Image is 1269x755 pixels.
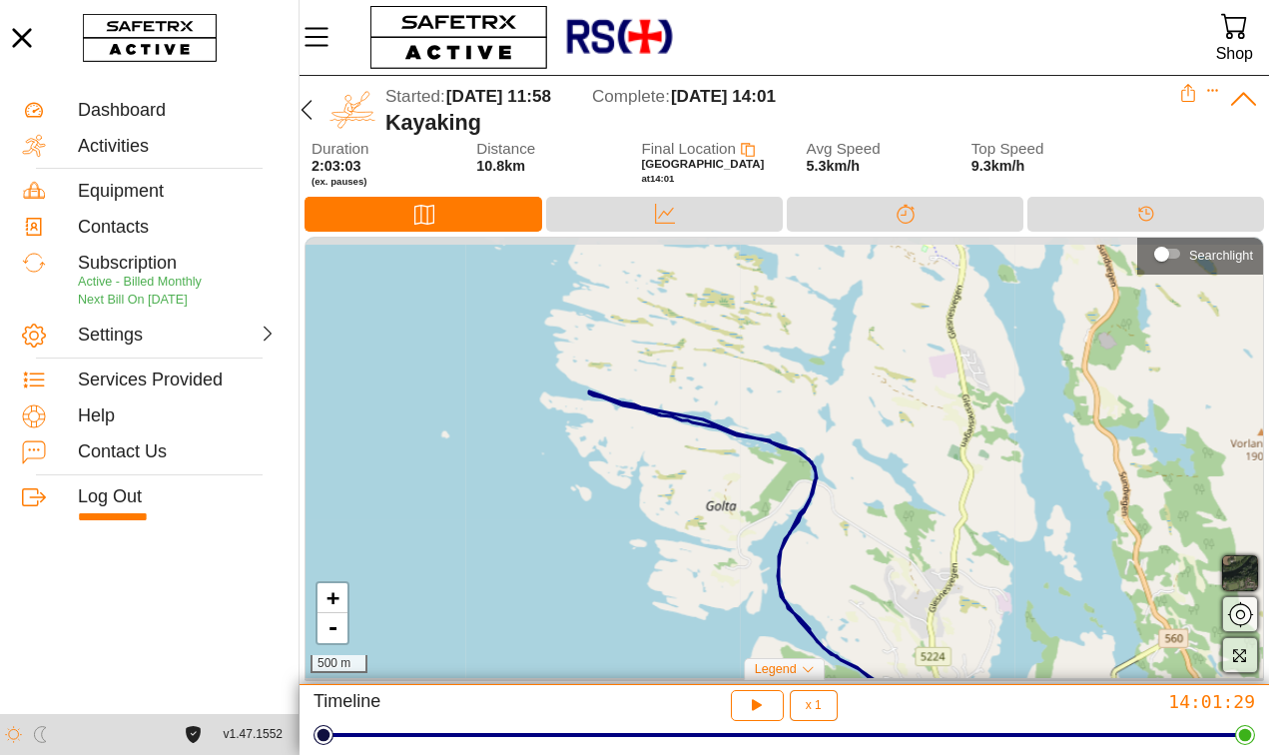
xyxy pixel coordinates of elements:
span: Avg Speed [807,141,935,158]
span: [GEOGRAPHIC_DATA] [641,158,764,170]
span: v1.47.1552 [224,724,283,745]
a: License Agreement [180,726,207,743]
img: Subscription.svg [22,251,46,275]
div: Settings [78,325,174,347]
img: ContactUs.svg [22,440,46,464]
span: Next Bill On [DATE] [78,293,188,307]
div: Splits [787,197,1023,232]
button: x 1 [790,690,838,721]
div: Dashboard [78,100,277,122]
button: Back [291,84,322,136]
div: Contact Us [78,441,277,463]
span: Active - Billed Monthly [78,275,202,289]
span: Complete: [592,87,670,106]
span: Distance [476,141,604,158]
span: at 14:01 [641,173,674,184]
span: Final Location [641,140,736,157]
span: x 1 [806,699,822,711]
div: Log Out [78,486,277,508]
div: 14:01:29 [945,690,1255,713]
img: Activities.svg [22,134,46,158]
div: Subscription [78,253,277,275]
button: v1.47.1552 [212,718,295,751]
img: RescueLogo.png [564,5,674,70]
span: [DATE] 11:58 [446,87,551,106]
span: (ex. pauses) [312,176,439,188]
div: Contacts [78,217,277,239]
div: Timeline [1027,197,1264,232]
span: [DATE] 14:01 [671,87,776,106]
span: Started: [385,87,445,106]
div: Equipment [78,181,277,203]
div: Timeline [314,690,624,721]
span: 5.3km/h [807,158,861,174]
button: Menu [300,16,349,58]
span: 10.8km [476,158,525,174]
div: Data [546,197,783,232]
img: Equipment.svg [22,179,46,203]
div: 500 m [311,655,367,673]
img: ModeDark.svg [32,726,49,743]
div: Searchlight [1189,248,1253,263]
div: Map [305,197,542,232]
div: Searchlight [1147,239,1253,269]
img: ModeLight.svg [5,726,22,743]
a: Zoom in [317,583,347,613]
img: Help.svg [22,404,46,428]
span: Legend [755,662,797,676]
div: Help [78,405,277,427]
a: Zoom out [317,613,347,643]
button: Expand [1206,84,1220,98]
img: KAYAKING.svg [329,87,375,133]
span: Duration [312,141,439,158]
span: 9.3km/h [971,158,1025,174]
span: 2:03:03 [312,158,361,174]
div: Kayaking [385,110,1179,136]
div: Activities [78,136,277,158]
div: Services Provided [78,370,277,391]
div: Shop [1216,40,1253,67]
span: Top Speed [971,141,1099,158]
